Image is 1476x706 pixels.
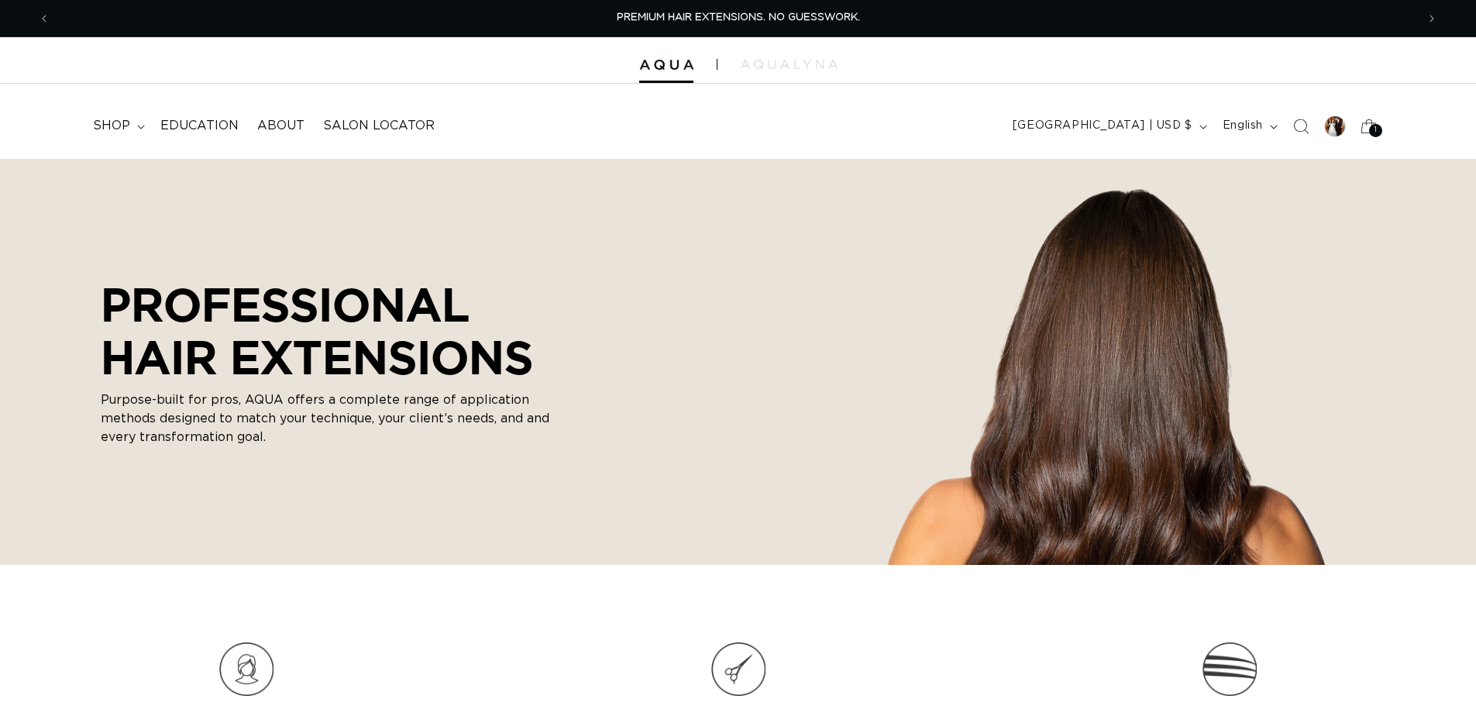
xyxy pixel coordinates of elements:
span: PREMIUM HAIR EXTENSIONS. NO GUESSWORK. [617,12,860,22]
p: Purpose-built for pros, AQUA offers a complete range of application methods designed to match you... [101,391,550,446]
span: About [257,118,304,134]
button: English [1213,112,1284,141]
a: Salon Locator [314,108,444,143]
span: Salon Locator [323,118,435,134]
img: Icon_8.png [711,642,766,697]
span: English [1223,118,1263,134]
button: [GEOGRAPHIC_DATA] | USD $ [1003,112,1213,141]
span: 1 [1375,124,1378,137]
a: About [248,108,314,143]
summary: Search [1284,109,1318,143]
img: Icon_7.png [219,642,274,697]
img: Icon_9.png [1202,642,1257,697]
p: PROFESSIONAL HAIR EXTENSIONS [101,277,550,383]
button: Previous announcement [27,4,61,33]
img: Aqua Hair Extensions [639,60,693,71]
span: Education [160,118,239,134]
span: shop [93,118,130,134]
span: [GEOGRAPHIC_DATA] | USD $ [1013,118,1192,134]
img: aqualyna.com [741,60,838,69]
button: Next announcement [1415,4,1449,33]
summary: shop [84,108,151,143]
a: Education [151,108,248,143]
